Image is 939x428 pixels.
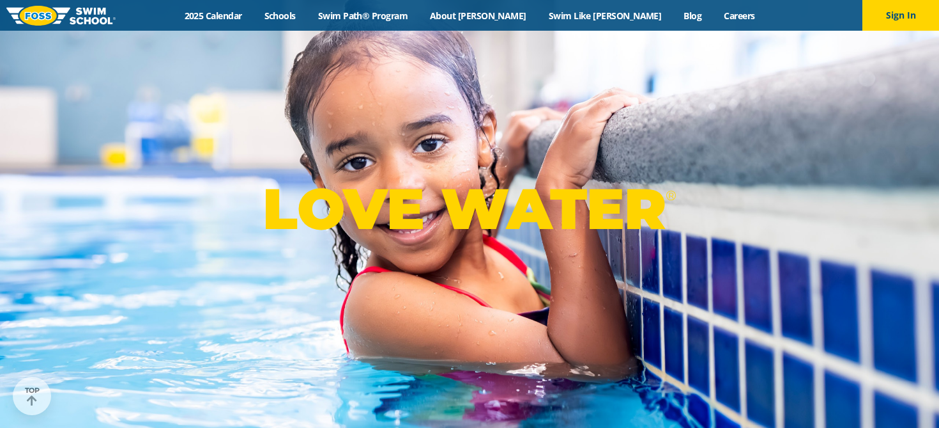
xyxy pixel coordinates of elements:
a: Blog [673,10,713,22]
div: TOP [25,386,40,406]
a: About [PERSON_NAME] [419,10,538,22]
sup: ® [666,187,676,203]
a: 2025 Calendar [173,10,253,22]
a: Schools [253,10,307,22]
p: LOVE WATER [263,175,676,243]
a: Careers [713,10,766,22]
a: Swim Path® Program [307,10,418,22]
a: Swim Like [PERSON_NAME] [537,10,673,22]
img: FOSS Swim School Logo [6,6,116,26]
